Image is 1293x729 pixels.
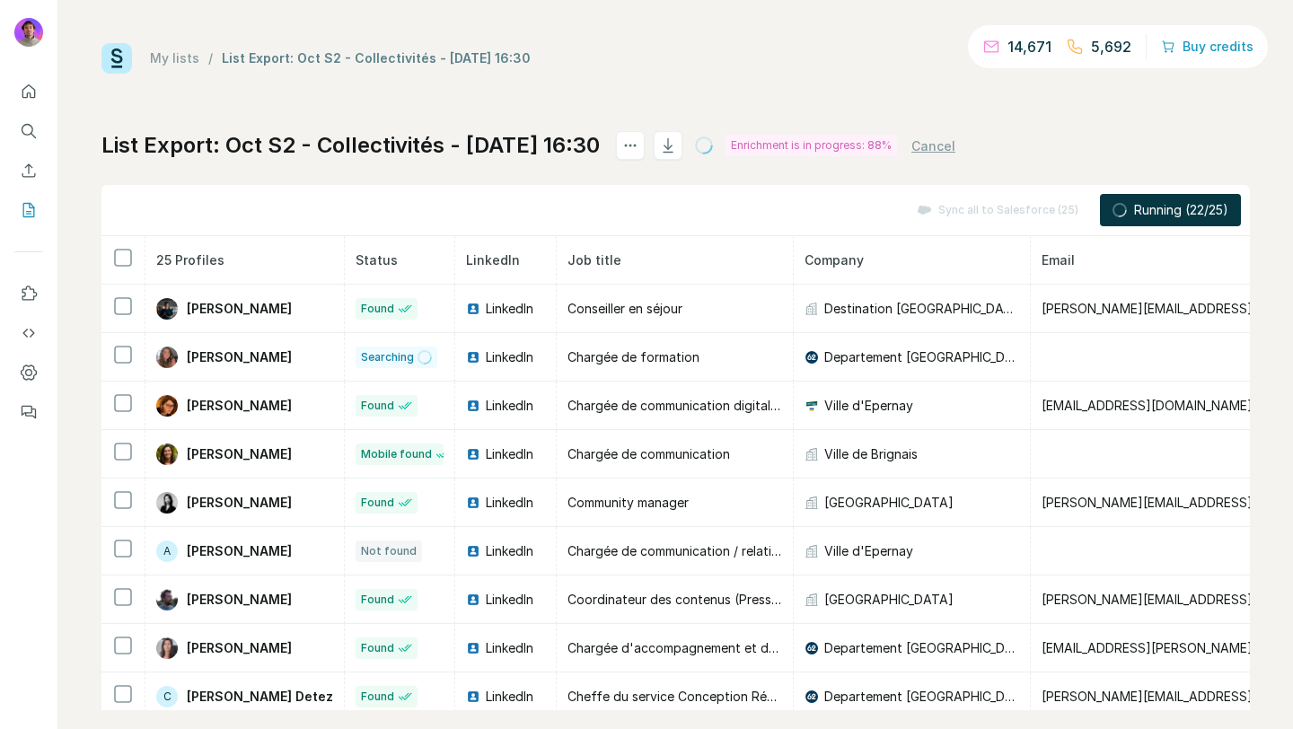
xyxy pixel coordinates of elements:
span: Job title [567,252,621,268]
span: Chargée de communication digitale Ville d'Epernay [567,398,870,413]
button: Use Surfe on LinkedIn [14,277,43,310]
button: Buy credits [1161,34,1253,59]
span: Not found [361,543,417,559]
span: [PERSON_NAME] [187,348,292,366]
span: Mobile found [361,446,432,462]
div: A [156,540,178,562]
span: Found [361,689,394,705]
button: Enrich CSV [14,154,43,187]
span: Searching [361,349,414,365]
button: Use Surfe API [14,317,43,349]
span: Chargée de communication / relations presse [567,543,836,558]
img: LinkedIn logo [466,593,480,607]
button: actions [616,131,645,160]
div: Enrichment is in progress: 88% [726,135,897,156]
span: LinkedIn [486,688,533,706]
button: Feedback [14,396,43,428]
span: Coordinateur des contenus (Presse & Digital) [567,592,837,607]
img: Avatar [14,18,43,47]
p: 5,692 [1091,36,1131,57]
span: [PERSON_NAME] [187,542,292,560]
span: Ville d'Epernay [824,542,913,560]
span: Cheffe du service Conception Rédaction- Direction de la Communication [567,689,1003,704]
img: company-logo [805,641,819,655]
img: company-logo [805,399,819,413]
img: Avatar [156,492,178,514]
span: [PERSON_NAME] [187,639,292,657]
img: Avatar [156,347,178,368]
button: Search [14,115,43,147]
span: Found [361,301,394,317]
img: LinkedIn logo [466,641,480,655]
span: Found [361,592,394,608]
span: [PERSON_NAME] [187,397,292,415]
span: [GEOGRAPHIC_DATA] [824,494,954,512]
span: Departement [GEOGRAPHIC_DATA] [824,639,1019,657]
span: Destination [GEOGRAPHIC_DATA] [824,300,1019,318]
span: Company [805,252,864,268]
span: LinkedIn [486,300,533,318]
img: Avatar [156,395,178,417]
a: My lists [150,50,199,66]
button: Quick start [14,75,43,108]
img: Avatar [156,444,178,465]
span: [GEOGRAPHIC_DATA] [824,591,954,609]
span: LinkedIn [486,397,533,415]
span: Conseiller en séjour [567,301,682,316]
span: Status [356,252,398,268]
div: C [156,686,178,707]
span: Chargée de formation [567,349,699,364]
span: Found [361,495,394,511]
img: Avatar [156,589,178,610]
img: Avatar [156,637,178,659]
img: LinkedIn logo [466,689,480,704]
img: LinkedIn logo [466,302,480,316]
img: Surfe Logo [101,43,132,74]
span: [PERSON_NAME] [187,494,292,512]
div: List Export: Oct S2 - Collectivités - [DATE] 16:30 [222,49,531,67]
span: Departement [GEOGRAPHIC_DATA] [824,348,1019,366]
h1: List Export: Oct S2 - Collectivités - [DATE] 16:30 [101,131,600,160]
span: LinkedIn [486,542,533,560]
p: 14,671 [1007,36,1051,57]
span: LinkedIn [486,591,533,609]
span: Email [1042,252,1075,268]
span: [PERSON_NAME] [187,300,292,318]
img: LinkedIn logo [466,447,480,461]
button: My lists [14,194,43,226]
img: LinkedIn logo [466,399,480,413]
span: [PERSON_NAME] [187,591,292,609]
img: company-logo [805,350,819,364]
img: Avatar [156,298,178,320]
span: Chargée d'accompagnement et de communication (Direction des achats et de la commande publique) [567,640,1177,655]
img: company-logo [805,689,819,704]
span: 25 Profiles [156,252,224,268]
li: / [208,49,213,67]
span: Found [361,640,394,656]
span: [EMAIL_ADDRESS][DOMAIN_NAME] [1042,398,1253,413]
img: LinkedIn logo [466,496,480,510]
span: [PERSON_NAME] Detez [187,688,333,706]
span: Ville d'Epernay [824,397,913,415]
img: LinkedIn logo [466,350,480,364]
span: Community manager [567,495,689,510]
button: Dashboard [14,356,43,389]
img: LinkedIn logo [466,544,480,558]
span: Running (22/25) [1134,201,1228,219]
span: Chargée de communication [567,446,730,461]
span: LinkedIn [486,639,533,657]
span: LinkedIn [486,494,533,512]
span: [PERSON_NAME] [187,445,292,463]
span: LinkedIn [486,348,533,366]
span: Ville de Brignais [824,445,918,463]
span: Found [361,398,394,414]
button: Cancel [911,137,955,155]
span: Departement [GEOGRAPHIC_DATA] [824,688,1019,706]
span: LinkedIn [466,252,520,268]
span: LinkedIn [486,445,533,463]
